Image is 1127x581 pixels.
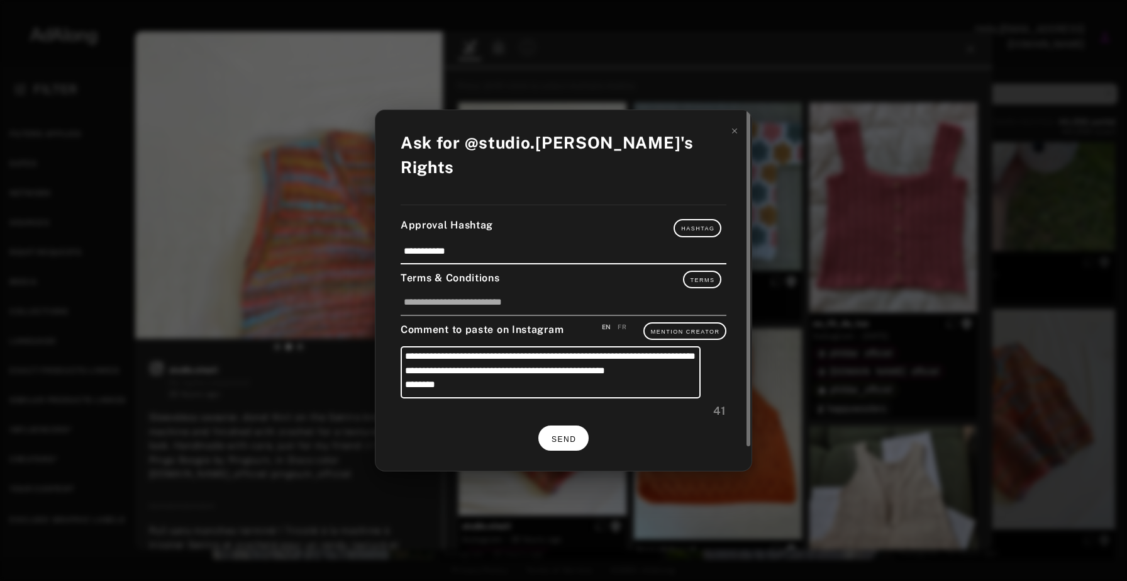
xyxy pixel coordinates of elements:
[401,322,726,340] div: Comment to paste on Instagram
[681,225,714,232] span: Hashtag
[1064,521,1127,581] div: Widget de chat
[552,435,576,444] span: SEND
[401,130,726,179] div: Ask for @studio.[PERSON_NAME]'s Rights
[1064,521,1127,581] iframe: Chat Widget
[401,271,726,288] div: Terms & Conditions
[651,329,720,335] span: Mention Creator
[538,426,589,450] button: SEND
[683,271,722,288] button: Terms
[618,322,626,332] div: Save an french version of your comment
[401,402,726,419] div: 41
[691,277,715,283] span: Terms
[401,218,726,237] div: Approval Hashtag
[602,322,611,332] div: Save an english version of your comment
[674,219,721,237] button: Hashtag
[643,322,726,340] button: Mention Creator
